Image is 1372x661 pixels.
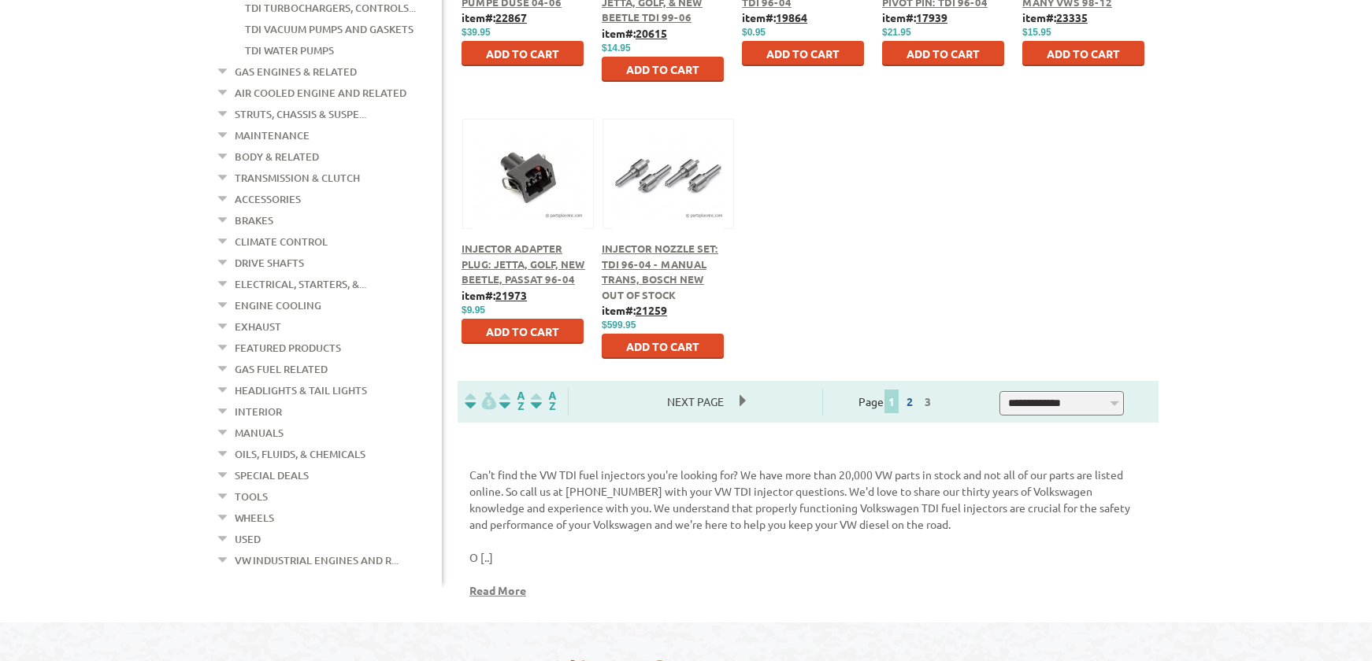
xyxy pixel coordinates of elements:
[602,26,667,40] b: item#:
[235,316,281,337] a: Exhaust
[1022,27,1051,38] span: $15.95
[602,319,636,330] span: $599.95
[235,125,310,146] a: Maintenance
[235,380,367,401] a: Headlights & Tail Lights
[495,288,527,302] u: 21973
[235,465,309,486] a: Special Deals
[742,10,807,24] b: item#:
[235,401,282,422] a: Interior
[235,508,274,528] a: Wheels
[626,339,699,353] span: Add to Cart
[235,189,301,209] a: Accessories
[462,305,485,316] span: $9.95
[462,288,527,302] b: item#:
[882,10,947,24] b: item#:
[495,10,527,24] u: 22867
[486,46,559,61] span: Add to Cart
[776,10,807,24] u: 19864
[462,242,585,286] a: Injector Adapter Plug: Jetta, Golf, New Beetle, Passat 96-04
[907,46,980,61] span: Add to Cart
[245,19,413,39] a: TDI Vacuum Pumps and Gaskets
[602,334,724,359] button: Add to Cart
[1056,10,1088,24] u: 23335
[235,359,328,379] a: Gas Fuel Related
[903,394,917,408] a: 2
[636,303,667,317] u: 21259
[1047,46,1120,61] span: Add to Cart
[651,394,740,408] a: Next Page
[1022,41,1144,66] button: Add to Cart
[235,83,406,103] a: Air Cooled Engine and Related
[822,388,972,415] div: Page
[235,231,328,252] a: Climate Control
[469,583,526,597] a: Read More
[528,392,559,410] img: Sort by Sales Rank
[882,27,911,38] span: $21.95
[235,61,357,82] a: Gas Engines & Related
[462,10,527,24] b: item#:
[469,467,1147,533] p: Can't find the VW TDI fuel injectors you're looking for? We have more than 20,000 VW parts in sto...
[235,529,261,549] a: Used
[602,242,718,286] a: Injector Nozzle Set: TDI 96-04 - Manual Trans, Bosch New
[235,253,304,273] a: Drive Shafts
[235,104,366,124] a: Struts, Chassis & Suspe...
[884,390,899,413] span: 1
[766,46,840,61] span: Add to Cart
[742,27,766,38] span: $0.95
[486,324,559,338] span: Add to Cart
[496,392,528,410] img: Sort by Headline
[245,40,334,61] a: TDI Water Pumps
[742,41,864,66] button: Add to Cart
[602,288,676,301] span: Out of stock
[1022,10,1088,24] b: item#:
[235,295,321,316] a: Engine Cooling
[602,57,724,82] button: Add to Cart
[882,41,1004,66] button: Add to Cart
[235,486,268,507] a: Tools
[462,41,584,66] button: Add to Cart
[921,394,935,408] a: 3
[465,392,496,410] img: filterpricelow.svg
[235,168,360,188] a: Transmission & Clutch
[469,549,1147,566] p: O [..]
[235,210,273,231] a: Brakes
[636,26,667,40] u: 20615
[626,62,699,76] span: Add to Cart
[235,274,366,294] a: Electrical, Starters, &...
[462,27,491,38] span: $39.95
[602,42,631,54] span: $14.95
[235,146,319,167] a: Body & Related
[462,319,584,344] button: Add to Cart
[235,338,341,358] a: Featured Products
[235,550,399,571] a: VW Industrial Engines and R...
[235,423,284,443] a: Manuals
[916,10,947,24] u: 17939
[235,444,365,464] a: Oils, Fluids, & Chemicals
[651,390,740,413] span: Next Page
[602,303,667,317] b: item#:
